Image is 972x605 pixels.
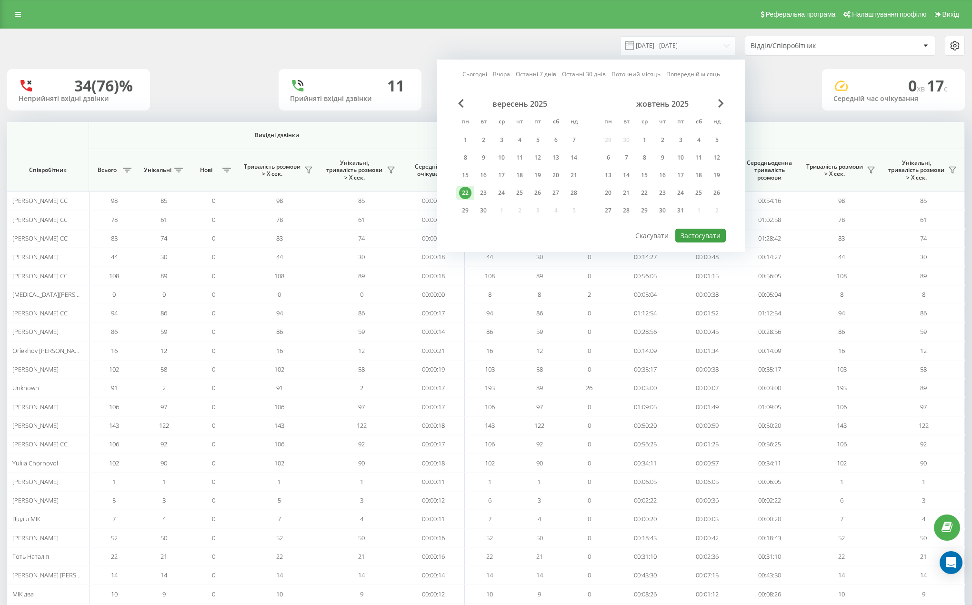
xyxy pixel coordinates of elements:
[459,151,471,164] div: 8
[474,133,492,147] div: вт 2 вер 2025 р.
[12,196,68,205] span: [PERSON_NAME] CC
[739,342,801,360] td: 00:14:09
[474,186,492,200] div: вт 23 вер 2025 р.
[402,229,465,248] td: 00:00:20
[653,168,671,182] div: чт 16 жовт 2025 р.
[840,290,843,299] span: 8
[676,248,739,266] td: 00:00:48
[602,169,614,181] div: 13
[739,323,801,341] td: 00:28:56
[568,151,580,164] div: 14
[160,234,167,242] span: 74
[711,169,723,181] div: 19
[550,151,562,164] div: 13
[12,346,94,355] span: Oriekhov [PERSON_NAME] CC
[638,169,651,181] div: 15
[160,346,167,355] span: 12
[536,346,543,355] span: 12
[614,304,676,323] td: 01:12:54
[276,327,283,336] span: 86
[711,151,723,164] div: 12
[476,115,491,130] abbr: вівторок
[486,309,493,317] span: 94
[838,346,845,355] span: 16
[637,115,651,130] abbr: середа
[477,169,490,181] div: 16
[459,169,471,181] div: 15
[601,115,615,130] abbr: понеділок
[529,151,547,165] div: пт 12 вер 2025 р.
[325,159,383,181] span: Унікальні, тривалість розмови > Х сек.
[674,187,687,199] div: 24
[550,169,562,181] div: 20
[531,134,544,146] div: 5
[531,115,545,130] abbr: п’ятниця
[676,304,739,323] td: 00:01:52
[511,168,529,182] div: чт 18 вер 2025 р.
[708,168,726,182] div: нд 19 жовт 2025 р.
[160,252,167,261] span: 30
[12,290,114,299] span: [MEDICAL_DATA][PERSON_NAME] CC
[486,327,493,336] span: 86
[358,309,365,317] span: 86
[387,77,404,95] div: 11
[456,133,474,147] div: пн 1 вер 2025 р.
[536,272,543,280] span: 89
[513,134,526,146] div: 4
[193,166,219,174] span: Нові
[635,186,653,200] div: ср 22 жовт 2025 р.
[602,151,614,164] div: 6
[690,168,708,182] div: сб 18 жовт 2025 р.
[477,134,490,146] div: 2
[402,323,465,341] td: 00:00:14
[656,134,669,146] div: 2
[276,346,283,355] span: 16
[692,187,705,199] div: 25
[568,134,580,146] div: 7
[290,95,410,103] div: Прийняті вхідні дзвінки
[675,229,726,242] button: Застосувати
[402,285,465,304] td: 00:00:00
[620,204,632,217] div: 28
[358,196,365,205] span: 85
[212,327,215,336] span: 0
[739,210,801,229] td: 01:02:58
[671,151,690,165] div: пт 10 жовт 2025 р.
[550,134,562,146] div: 6
[474,203,492,218] div: вт 30 вер 2025 р.
[920,252,927,261] span: 30
[602,187,614,199] div: 20
[358,327,365,336] span: 59
[614,266,676,285] td: 00:56:05
[402,248,465,266] td: 00:00:18
[588,272,591,280] span: 0
[516,70,556,79] a: Останні 7 днів
[617,186,635,200] div: вт 21 жовт 2025 р.
[212,290,215,299] span: 0
[837,272,847,280] span: 108
[638,134,651,146] div: 1
[536,327,543,336] span: 59
[838,309,845,317] span: 94
[656,187,669,199] div: 23
[562,70,606,79] a: Останні 30 днів
[739,266,801,285] td: 00:56:05
[692,169,705,181] div: 18
[838,234,845,242] span: 83
[920,309,927,317] span: 86
[920,327,927,336] span: 59
[212,272,215,280] span: 0
[674,169,687,181] div: 17
[112,290,116,299] span: 0
[711,187,723,199] div: 26
[927,75,948,96] span: 17
[920,215,927,224] span: 61
[920,196,927,205] span: 85
[838,215,845,224] span: 78
[402,210,465,229] td: 00:00:16
[513,187,526,199] div: 25
[358,215,365,224] span: 61
[529,186,547,200] div: пт 26 вер 2025 р.
[410,163,457,178] span: Середній час очікування
[739,248,801,266] td: 00:14:27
